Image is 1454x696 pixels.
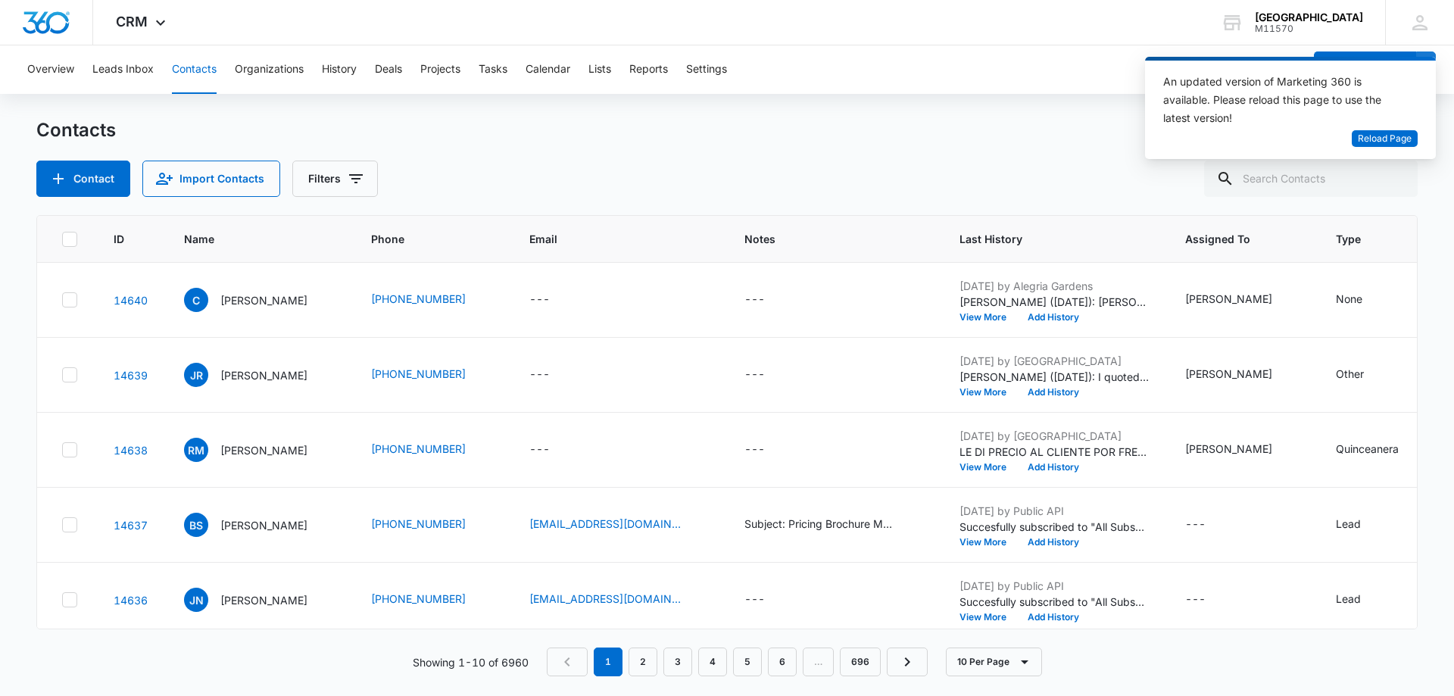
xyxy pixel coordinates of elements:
[1314,51,1416,88] button: Add Contact
[220,442,307,458] p: [PERSON_NAME]
[744,231,923,247] span: Notes
[184,588,208,612] span: JN
[184,438,208,462] span: RM
[1017,463,1090,472] button: Add History
[36,161,130,197] button: Add Contact
[744,591,765,609] div: ---
[184,588,335,612] div: Name - Jasmine Norris - Select to Edit Field
[959,519,1149,535] p: Succesfully subscribed to "All Subscribers".
[1185,441,1272,457] div: [PERSON_NAME]
[529,516,681,532] a: [EMAIL_ADDRESS][DOMAIN_NAME]
[946,648,1042,676] button: 10 Per Page
[744,516,896,532] div: Subject: Pricing Brochure Message: Hi! I was just wondering if you could send your pricing breakd...
[1185,591,1206,609] div: ---
[371,291,466,307] a: [PHONE_NUMBER]
[959,278,1149,294] p: [DATE] by Alegria Gardens
[526,45,570,94] button: Calendar
[1336,516,1388,534] div: Type - Lead - Select to Edit Field
[887,648,928,676] a: Next Page
[1017,613,1090,622] button: Add History
[1185,441,1300,459] div: Assigned To - Cynthia Peraza - Select to Edit Field
[529,231,686,247] span: Email
[1255,23,1363,34] div: account id
[322,45,357,94] button: History
[371,591,493,609] div: Phone - (346) 270-6993 - Select to Edit Field
[142,161,280,197] button: Import Contacts
[529,441,550,459] div: ---
[184,513,335,537] div: Name - Briana Smith - Select to Edit Field
[1185,291,1272,307] div: [PERSON_NAME]
[733,648,762,676] a: Page 5
[220,292,307,308] p: [PERSON_NAME]
[529,591,708,609] div: Email - jasminenorris446@gmail.com - Select to Edit Field
[959,613,1017,622] button: View More
[1185,366,1272,382] div: [PERSON_NAME]
[184,438,335,462] div: Name - Richard Marin - Select to Edit Field
[1336,441,1399,457] div: Quinceanera
[529,291,550,309] div: ---
[184,513,208,537] span: BS
[114,294,148,307] a: Navigate to contact details page for Carlos
[959,388,1017,397] button: View More
[1185,291,1300,309] div: Assigned To - Cynthia Peraza - Select to Edit Field
[1185,366,1300,384] div: Assigned To - Cynthia Peraza - Select to Edit Field
[959,313,1017,322] button: View More
[1336,516,1361,532] div: Lead
[184,363,208,387] span: JR
[220,592,307,608] p: [PERSON_NAME]
[744,516,923,534] div: Notes - Subject: Pricing Brochure Message: Hi! I was just wondering if you could send your pricin...
[1336,591,1388,609] div: Type - Lead - Select to Edit Field
[840,648,881,676] a: Page 696
[959,231,1127,247] span: Last History
[114,444,148,457] a: Navigate to contact details page for Richard Marin
[479,45,507,94] button: Tasks
[375,45,402,94] button: Deals
[629,45,668,94] button: Reports
[663,648,692,676] a: Page 3
[1017,538,1090,547] button: Add History
[1017,388,1090,397] button: Add History
[1017,313,1090,322] button: Add History
[1185,231,1278,247] span: Assigned To
[371,591,466,607] a: [PHONE_NUMBER]
[547,648,928,676] nav: Pagination
[172,45,217,94] button: Contacts
[959,538,1017,547] button: View More
[184,363,335,387] div: Name - Jose Reyes - Select to Edit Field
[36,119,116,142] h1: Contacts
[371,516,466,532] a: [PHONE_NUMBER]
[744,441,792,459] div: Notes - - Select to Edit Field
[92,45,154,94] button: Leads Inbox
[420,45,460,94] button: Projects
[744,291,765,309] div: ---
[413,654,529,670] p: Showing 1-10 of 6960
[744,366,792,384] div: Notes - - Select to Edit Field
[529,291,577,309] div: Email - - Select to Edit Field
[959,503,1149,519] p: [DATE] by Public API
[1185,516,1233,534] div: Assigned To - - Select to Edit Field
[1163,73,1399,127] div: An updated version of Marketing 360 is available. Please reload this page to use the latest version!
[1352,130,1418,148] button: Reload Page
[114,519,148,532] a: Navigate to contact details page for Briana Smith
[116,14,148,30] span: CRM
[588,45,611,94] button: Lists
[1336,366,1364,382] div: Other
[959,428,1149,444] p: [DATE] by [GEOGRAPHIC_DATA]
[959,369,1149,385] p: [PERSON_NAME] ([DATE]): I quoted the client $1,800 for the [PERSON_NAME] location it be the chair...
[371,441,493,459] div: Phone - (346) 724-6704 - Select to Edit Field
[114,231,126,247] span: ID
[371,366,466,382] a: [PHONE_NUMBER]
[959,444,1149,460] p: LE DI PRECIO AL CLIENTE POR FRENCH PACKAGE ([PERSON_NAME] O HWY6 A $12,080.70) Y (529 POR $11,258...
[744,591,792,609] div: Notes - - Select to Edit Field
[371,291,493,309] div: Phone - (713) 584-3092 - Select to Edit Field
[1336,441,1426,459] div: Type - Quinceanera - Select to Edit Field
[114,594,148,607] a: Navigate to contact details page for Jasmine Norris
[594,648,622,676] em: 1
[184,288,208,312] span: C
[1336,366,1391,384] div: Type - Other - Select to Edit Field
[529,366,550,384] div: ---
[529,591,681,607] a: [EMAIL_ADDRESS][DOMAIN_NAME]
[959,353,1149,369] p: [DATE] by [GEOGRAPHIC_DATA]
[1336,591,1361,607] div: Lead
[114,369,148,382] a: Navigate to contact details page for Jose Reyes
